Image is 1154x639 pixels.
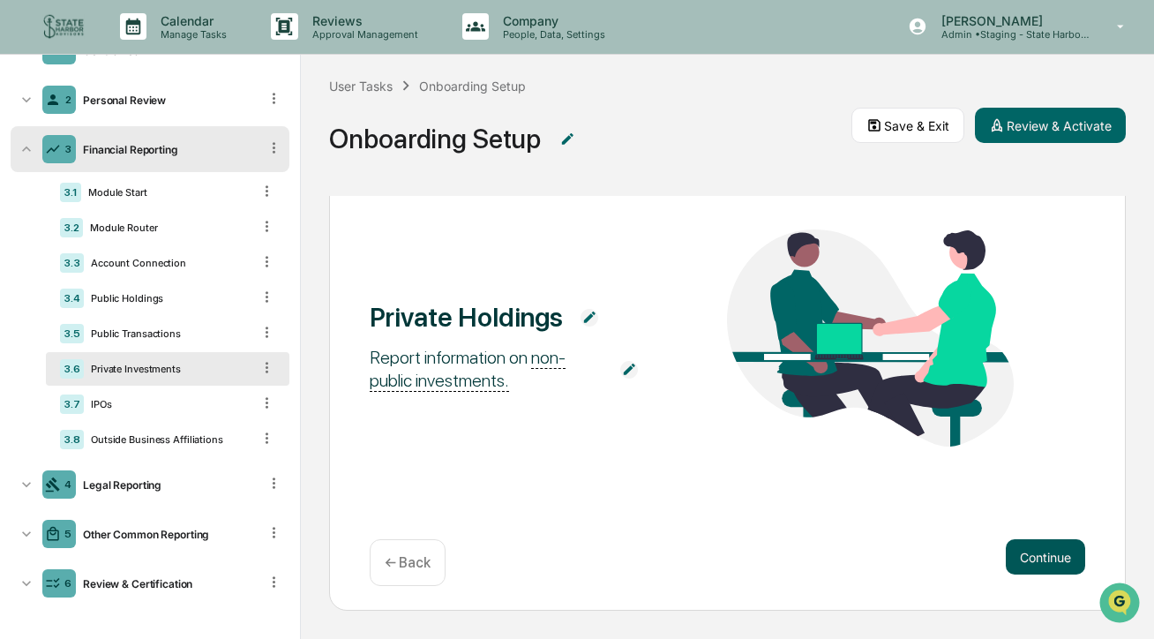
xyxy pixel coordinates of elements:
button: Review & Activate [975,108,1126,143]
img: Additional Document Icon [558,131,576,148]
div: 3.8 [60,430,84,449]
div: Private Investments [84,363,251,375]
div: We're available if you need us! [60,153,223,167]
img: logo [42,5,85,48]
div: User Tasks [329,79,393,94]
p: [PERSON_NAME] [927,13,1091,28]
a: 🖐️Preclearance [11,215,121,247]
img: Additional Document Icon [620,361,638,379]
span: Data Lookup [35,256,111,274]
img: Additional Document Icon [581,309,598,327]
div: Onboarding Setup [419,79,526,94]
div: 2 [65,94,71,106]
div: 🔎 [18,258,32,272]
a: 🔎Data Lookup [11,249,118,281]
p: ← Back [385,554,431,571]
div: Module Router [83,222,251,234]
div: Public Transactions [84,327,251,340]
button: Save & Exit [851,108,964,143]
div: Module Start [81,186,251,199]
div: 6 [64,577,71,590]
div: 3.7 [60,395,84,414]
div: IPOs [84,398,251,410]
div: Report information on [370,346,603,392]
img: Private Holdings [727,229,1013,447]
div: 3.6 [60,359,84,379]
p: Company [489,13,614,28]
img: 1746055101610-c473b297-6a78-478c-a979-82029cc54cd1 [18,135,49,167]
u: non-public investments. [370,347,566,392]
div: Legal Reporting [76,478,259,492]
p: People, Data, Settings [489,28,614,41]
p: Approval Management [298,28,427,41]
div: 5 [64,528,71,540]
p: Admin • Staging - State Harbor Advisors [927,28,1091,41]
div: 3.3 [60,253,84,273]
div: 🖐️ [18,224,32,238]
span: Attestations [146,222,219,240]
p: Manage Tasks [146,28,236,41]
div: Other Common Reporting [76,528,259,541]
button: Continue [1006,539,1085,575]
div: 🗄️ [128,224,142,238]
a: 🗄️Attestations [121,215,226,247]
div: 3.2 [60,218,83,237]
div: Onboarding Setup [329,123,541,154]
span: Pylon [176,299,214,312]
div: Private Holdings [370,301,563,333]
div: Public Holdings [84,292,251,304]
div: 3.1 [60,183,81,202]
div: 3.4 [60,289,84,308]
div: Start new chat [60,135,289,153]
p: How can we help? [18,37,321,65]
iframe: Open customer support [1098,581,1145,628]
div: Financial Reporting [76,143,259,156]
div: 3.5 [60,324,84,343]
div: Review & Certification [76,577,259,590]
div: 4 [64,478,71,491]
span: Preclearance [35,222,114,240]
div: Personal Review [76,94,259,107]
p: Reviews [298,13,427,28]
a: Powered byPylon [124,298,214,312]
p: Calendar [146,13,236,28]
div: 3 [64,143,71,155]
button: Start new chat [300,140,321,162]
div: Outside Business Affiliations [84,433,251,446]
div: Account Connection [84,257,251,269]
